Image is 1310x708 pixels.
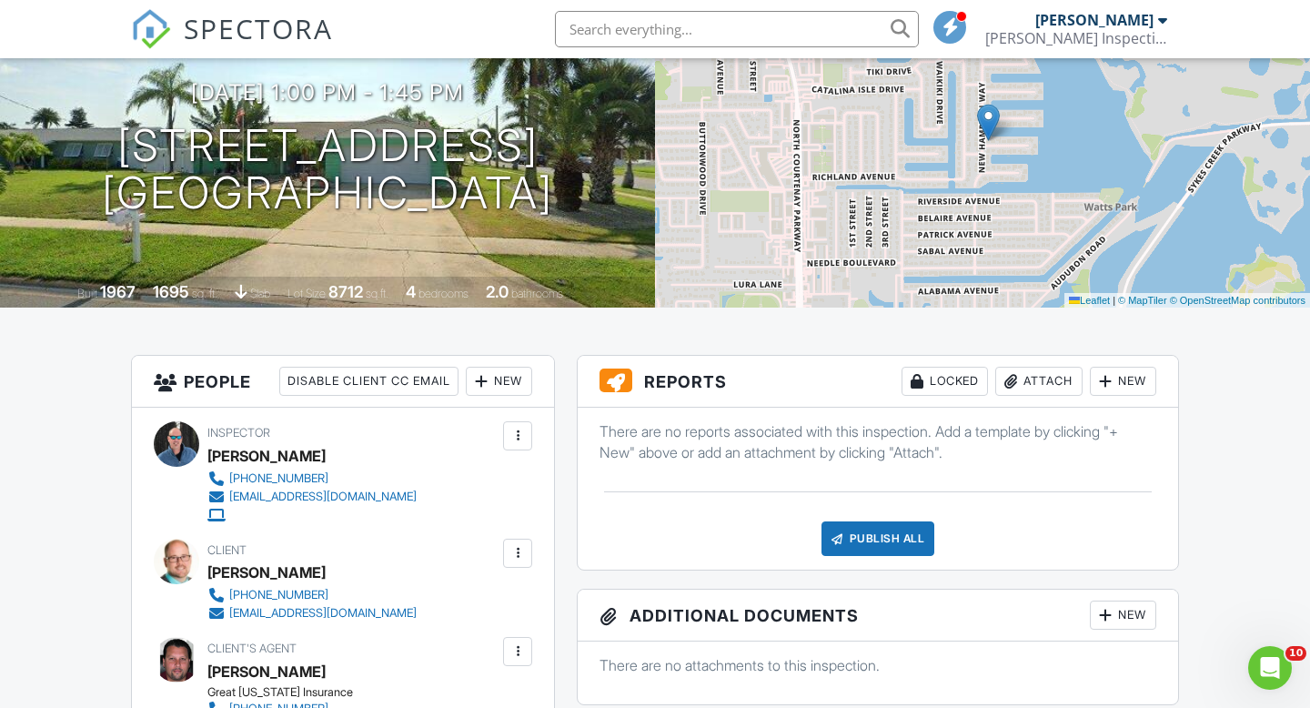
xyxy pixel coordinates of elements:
div: [PERSON_NAME] [1035,11,1154,29]
img: Marker [977,104,1000,141]
h3: People [132,356,554,408]
h3: Additional Documents [578,590,1178,642]
h3: Reports [578,356,1178,408]
div: Publish All [821,521,935,556]
div: [PERSON_NAME] [207,442,326,470]
span: sq.ft. [366,287,388,300]
div: [PHONE_NUMBER] [229,588,328,602]
iframe: Intercom live chat [1248,646,1292,690]
span: Built [77,287,97,300]
div: 1695 [153,282,189,301]
div: [EMAIL_ADDRESS][DOMAIN_NAME] [229,606,417,621]
div: 4 [406,282,416,301]
span: | [1113,295,1115,306]
span: Inspector [207,426,270,440]
p: There are no reports associated with this inspection. Add a template by clicking "+ New" above or... [600,421,1156,462]
a: © OpenStreetMap contributors [1170,295,1305,306]
p: There are no attachments to this inspection. [600,655,1156,675]
a: Leaflet [1069,295,1110,306]
a: [PHONE_NUMBER] [207,586,417,604]
span: sq. ft. [192,287,217,300]
input: Search everything... [555,11,919,47]
a: [PHONE_NUMBER] [207,470,417,488]
div: [PERSON_NAME] [207,559,326,586]
div: Great [US_STATE] Insurance [207,685,513,700]
a: [PERSON_NAME] [207,658,326,685]
div: 1967 [100,282,136,301]
span: Client's Agent [207,642,297,655]
span: bathrooms [511,287,563,300]
div: Lucas Inspection Services [985,29,1167,47]
div: New [1090,367,1156,396]
div: [EMAIL_ADDRESS][DOMAIN_NAME] [229,490,417,504]
h1: [STREET_ADDRESS] [GEOGRAPHIC_DATA] [102,122,553,218]
div: New [466,367,532,396]
span: SPECTORA [184,9,333,47]
div: [PHONE_NUMBER] [229,471,328,486]
span: slab [250,287,270,300]
h3: [DATE] 1:00 pm - 1:45 pm [191,80,464,105]
a: SPECTORA [131,25,333,63]
span: bedrooms [418,287,469,300]
span: Lot Size [287,287,326,300]
div: Attach [995,367,1083,396]
span: Client [207,543,247,557]
img: The Best Home Inspection Software - Spectora [131,9,171,49]
div: New [1090,601,1156,630]
a: © MapTiler [1118,295,1167,306]
a: [EMAIL_ADDRESS][DOMAIN_NAME] [207,488,417,506]
div: Locked [902,367,988,396]
div: 2.0 [486,282,509,301]
div: 8712 [328,282,363,301]
span: 10 [1285,646,1306,661]
a: [EMAIL_ADDRESS][DOMAIN_NAME] [207,604,417,622]
div: Disable Client CC Email [279,367,458,396]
